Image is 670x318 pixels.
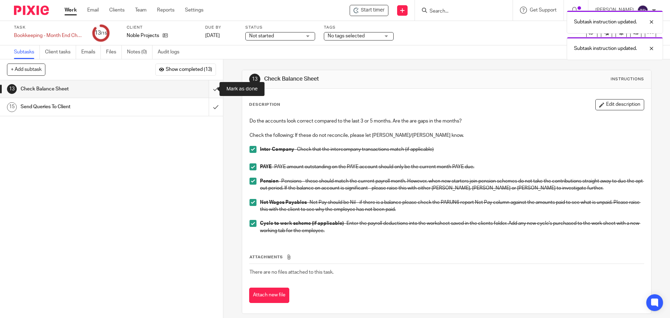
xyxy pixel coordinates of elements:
div: Noble Projects - Bookkeeping - Month End Checks [350,5,388,16]
p: Subtask instruction updated. [574,19,637,25]
a: Client tasks [45,45,76,59]
p: - Pensions - these should match the current payroll month. However, when new starters join pensio... [260,178,643,192]
a: Subtasks [14,45,40,59]
div: 15 [7,102,17,112]
strong: PAYE [260,164,271,169]
button: Show completed (13) [155,64,216,75]
img: Pixie [14,6,49,15]
div: 13 [95,29,107,37]
h1: Check Balance Sheet [264,75,462,83]
a: Settings [185,7,203,14]
a: Notes (0) [127,45,152,59]
p: Check the following: If these do not reconcile, please let [PERSON_NAME]/[PERSON_NAME] know. [250,132,643,139]
strong: Inter Company [260,147,294,152]
label: Due by [205,25,237,30]
label: Client [127,25,196,30]
div: Bookkeeping - Month End Checks [14,32,84,39]
a: Audit logs [158,45,185,59]
p: - PAYE amount outstanding on the PAYE account should only be the current month PAYE due. [260,163,643,170]
label: Task [14,25,84,30]
label: Status [245,25,315,30]
a: Reports [157,7,174,14]
div: 13 [7,84,17,94]
div: Instructions [611,76,644,82]
strong: Net Wages Payables [260,200,307,205]
span: [DATE] [205,33,220,38]
span: There are no files attached to this task. [250,270,334,275]
p: - Net Pay should be Nil - if there is a balance please check the PARUN6 report Net Pay column aga... [260,199,643,213]
a: Email [87,7,99,14]
button: Attach new file [249,288,289,303]
p: - Check that the intercompany transactions match (if applicable) [260,146,643,153]
h1: Send Queries To Client [21,102,141,112]
strong: Cycle to work scheme (if applicable) [260,221,344,226]
h1: Check Balance Sheet [21,84,141,94]
p: Description [249,102,280,108]
strong: Pension [260,179,278,184]
p: - Enter the payroll deductions into the worksheet saved in the clients folder. Add any new cycle'... [260,220,643,234]
label: Tags [324,25,394,30]
p: Subtask instruction updated. [574,45,637,52]
span: Attachments [250,255,283,259]
span: Show completed (13) [166,67,212,73]
p: Do the accounts look correct compared to the last 3 or 5 months. Are the are gaps in the months? [250,118,643,125]
span: No tags selected [328,34,365,38]
div: 13 [249,74,260,85]
a: Clients [109,7,125,14]
p: Noble Projects [127,32,159,39]
a: Work [65,7,77,14]
span: Not started [249,34,274,38]
a: Emails [81,45,101,59]
a: Files [106,45,122,59]
button: Edit description [595,99,644,110]
small: /15 [101,31,107,35]
button: + Add subtask [7,64,45,75]
img: svg%3E [637,5,648,16]
a: Team [135,7,147,14]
